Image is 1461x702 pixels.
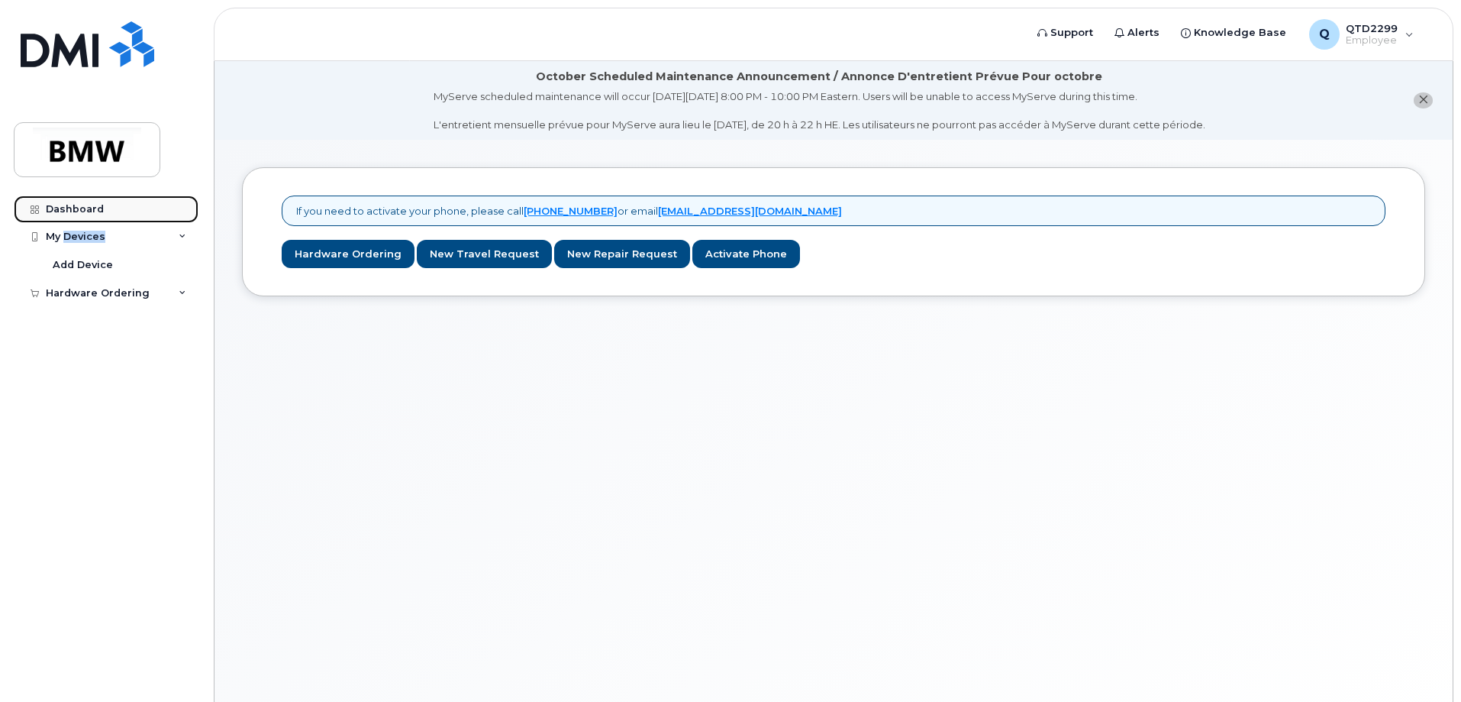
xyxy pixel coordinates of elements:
[658,205,842,217] a: [EMAIL_ADDRESS][DOMAIN_NAME]
[296,204,842,218] p: If you need to activate your phone, please call or email
[434,89,1205,132] div: MyServe scheduled maintenance will occur [DATE][DATE] 8:00 PM - 10:00 PM Eastern. Users will be u...
[554,240,690,268] a: New Repair Request
[536,69,1102,85] div: October Scheduled Maintenance Announcement / Annonce D'entretient Prévue Pour octobre
[524,205,618,217] a: [PHONE_NUMBER]
[1395,636,1450,691] iframe: Messenger Launcher
[417,240,552,268] a: New Travel Request
[282,240,414,268] a: Hardware Ordering
[1414,92,1433,108] button: close notification
[692,240,800,268] a: Activate Phone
